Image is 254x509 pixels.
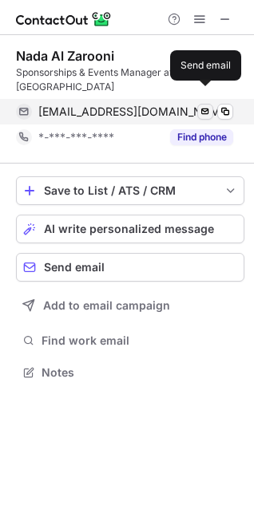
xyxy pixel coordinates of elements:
div: Sponsorships & Events Manager at [GEOGRAPHIC_DATA] [16,65,244,94]
span: Notes [42,365,238,380]
span: Add to email campaign [43,299,170,312]
button: Notes [16,361,244,384]
div: Nada Al Zarooni [16,48,114,64]
div: Save to List / ATS / CRM [44,184,216,197]
span: Find work email [42,333,238,348]
span: AI write personalized message [44,223,214,235]
span: Send email [44,261,105,274]
button: Send email [16,253,244,282]
button: save-profile-one-click [16,176,244,205]
button: Add to email campaign [16,291,244,320]
button: Reveal Button [170,129,233,145]
button: AI write personalized message [16,215,244,243]
span: [EMAIL_ADDRESS][DOMAIN_NAME] [38,105,231,119]
img: ContactOut v5.3.10 [16,10,112,29]
button: Find work email [16,329,244,352]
